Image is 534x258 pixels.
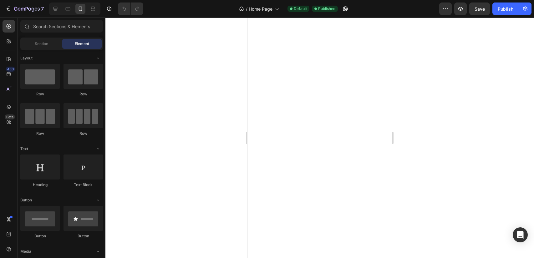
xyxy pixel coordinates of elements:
[20,182,60,188] div: Heading
[93,195,103,205] span: Toggle open
[20,131,60,136] div: Row
[20,91,60,97] div: Row
[5,114,15,119] div: Beta
[492,3,519,15] button: Publish
[6,67,15,72] div: 450
[20,249,31,254] span: Media
[475,6,485,12] span: Save
[498,6,513,12] div: Publish
[513,227,528,242] div: Open Intercom Messenger
[318,6,335,12] span: Published
[20,55,33,61] span: Layout
[469,3,490,15] button: Save
[41,5,44,13] p: 7
[247,18,392,258] iframe: Design area
[20,233,60,239] div: Button
[20,20,103,33] input: Search Sections & Elements
[35,41,48,47] span: Section
[118,3,143,15] div: Undo/Redo
[294,6,307,12] span: Default
[75,41,89,47] span: Element
[64,233,103,239] div: Button
[249,6,272,12] span: Home Page
[93,144,103,154] span: Toggle open
[20,197,32,203] span: Button
[3,3,47,15] button: 7
[93,246,103,256] span: Toggle open
[64,131,103,136] div: Row
[20,146,28,152] span: Text
[64,91,103,97] div: Row
[64,182,103,188] div: Text Block
[93,53,103,63] span: Toggle open
[246,6,247,12] span: /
